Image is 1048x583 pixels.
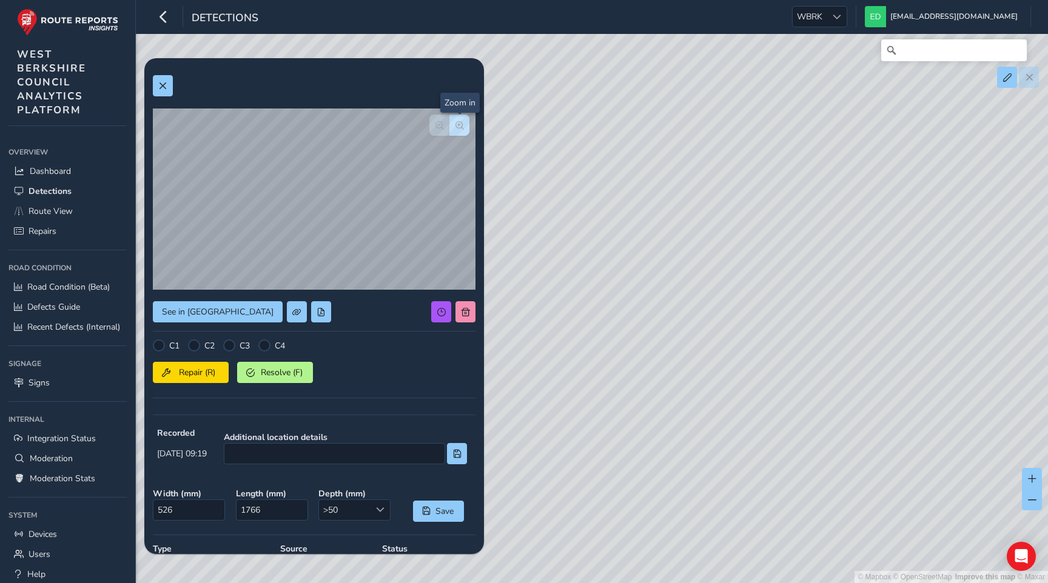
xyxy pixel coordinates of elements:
a: Road Condition (Beta) [8,277,127,297]
span: Road Condition (Beta) [27,281,110,293]
a: Users [8,544,127,564]
a: Devices [8,524,127,544]
a: Integration Status [8,428,127,448]
span: WBRK [793,7,827,27]
span: >50 [319,500,370,520]
a: Dashboard [8,161,127,181]
button: Save [413,501,464,522]
a: Defects Guide [8,297,127,317]
span: Integration Status [27,433,96,444]
span: Users [29,548,50,560]
span: Repairs [29,225,56,237]
span: Signs [29,377,50,388]
span: Help [27,568,45,580]
span: Resolve (F) [259,367,304,378]
a: Moderation [8,448,127,468]
input: Search [881,39,1027,61]
strong: Status [382,543,475,555]
span: Moderation [30,453,73,464]
a: Detections [8,181,127,201]
div: Road Condition [8,259,127,277]
span: Route View [29,205,73,217]
label: C2 [204,340,215,351]
label: C1 [169,340,180,351]
img: rr logo [17,8,118,36]
span: Moderation Stats [30,473,95,484]
span: Save [435,505,455,517]
button: Resolve (F) [237,362,313,383]
div: Internal [8,410,127,428]
span: Detections [192,10,258,27]
strong: Type [153,543,272,555]
strong: Depth ( mm ) [318,488,393,499]
span: Dashboard [30,165,71,177]
a: Route View [8,201,127,221]
span: Devices [29,528,57,540]
strong: Recorded [157,427,207,439]
img: diamond-layout [865,6,886,27]
label: C3 [240,340,250,351]
a: Repairs [8,221,127,241]
div: System [8,506,127,524]
span: Detections [29,185,72,197]
strong: Source [280,543,374,555]
div: Overview [8,143,127,161]
strong: Additional location details [224,431,467,443]
strong: Width ( mm ) [153,488,227,499]
span: [EMAIL_ADDRESS][DOMAIN_NAME] [890,6,1018,27]
label: C4 [275,340,285,351]
strong: Length ( mm ) [236,488,311,499]
span: Repair (R) [175,367,220,378]
span: Recent Defects (Internal) [27,321,120,333]
span: [DATE] 09:19 [157,448,207,459]
span: Defects Guide [27,301,80,313]
a: Signs [8,373,127,393]
span: WEST BERKSHIRE COUNCIL ANALYTICS PLATFORM [17,47,86,117]
button: Repair (R) [153,362,229,383]
a: Recent Defects (Internal) [8,317,127,337]
a: Moderation Stats [8,468,127,488]
button: See in Route View [153,301,283,322]
button: [EMAIL_ADDRESS][DOMAIN_NAME] [865,6,1022,27]
div: Open Intercom Messenger [1007,542,1036,571]
div: Signage [8,355,127,373]
span: See in [GEOGRAPHIC_DATA] [162,306,274,318]
div: AI detection [276,539,378,580]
